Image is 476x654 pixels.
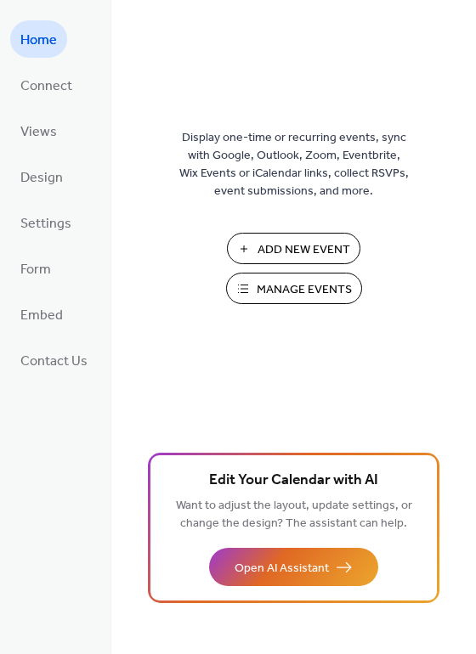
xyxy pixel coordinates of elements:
a: Connect [10,66,82,104]
button: Manage Events [226,273,362,304]
span: Add New Event [258,241,350,259]
span: Contact Us [20,348,88,375]
span: Home [20,27,57,54]
a: Home [10,20,67,58]
span: Manage Events [257,281,352,299]
button: Open AI Assistant [209,548,378,586]
span: Display one-time or recurring events, sync with Google, Outlook, Zoom, Eventbrite, Wix Events or ... [179,129,409,200]
span: Edit Your Calendar with AI [209,469,378,493]
span: Open AI Assistant [235,560,329,578]
button: Add New Event [227,233,360,264]
a: Design [10,158,73,195]
span: Embed [20,302,63,330]
a: Contact Us [10,341,98,379]
a: Settings [10,204,82,241]
span: Connect [20,73,72,100]
span: Views [20,119,57,146]
span: Want to adjust the layout, update settings, or change the design? The assistant can help. [176,494,412,535]
a: Views [10,112,67,149]
span: Form [20,257,51,284]
a: Form [10,250,61,287]
span: Design [20,165,63,192]
a: Embed [10,296,73,333]
span: Settings [20,211,71,238]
